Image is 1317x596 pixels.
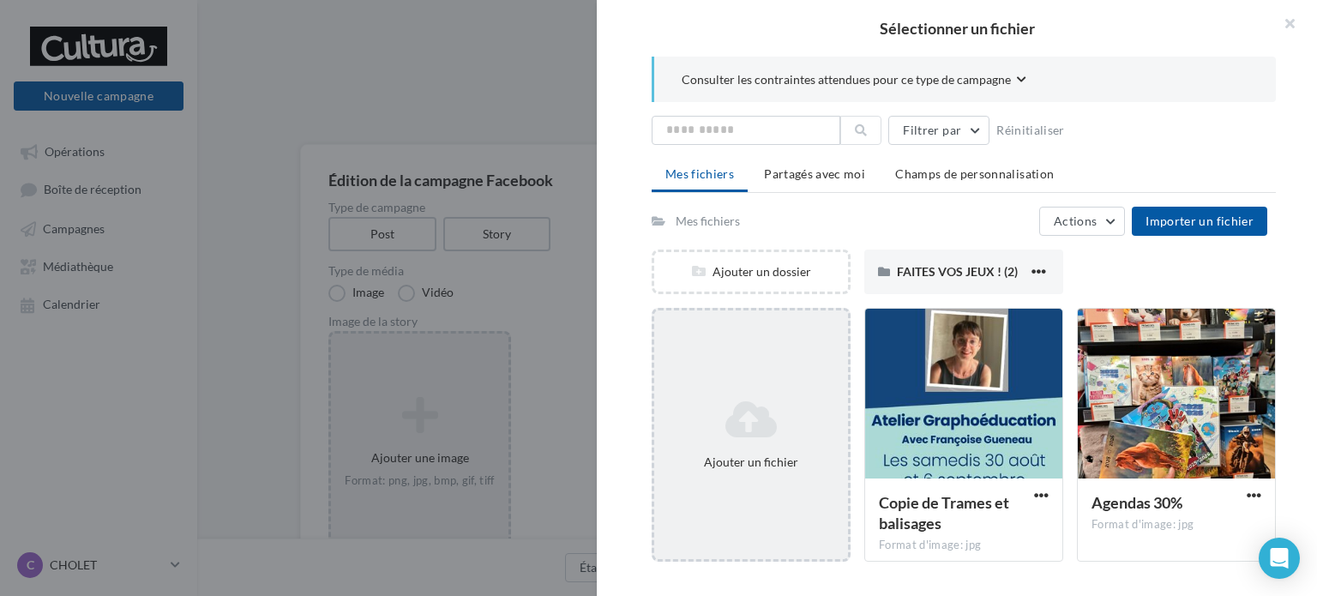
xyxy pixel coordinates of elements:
[1132,207,1267,236] button: Importer un fichier
[1146,214,1254,228] span: Importer un fichier
[895,166,1054,181] span: Champs de personnalisation
[1259,538,1300,579] div: Open Intercom Messenger
[676,213,740,230] div: Mes fichiers
[1039,207,1125,236] button: Actions
[654,263,848,280] div: Ajouter un dossier
[624,21,1290,36] h2: Sélectionner un fichier
[879,538,1049,553] div: Format d'image: jpg
[1091,493,1182,512] span: Agendas 30%
[661,454,841,471] div: Ajouter un fichier
[682,71,1011,88] span: Consulter les contraintes attendues pour ce type de campagne
[1091,517,1261,533] div: Format d'image: jpg
[665,166,734,181] span: Mes fichiers
[888,116,989,145] button: Filtrer par
[682,70,1026,92] button: Consulter les contraintes attendues pour ce type de campagne
[764,166,865,181] span: Partagés avec moi
[989,120,1072,141] button: Réinitialiser
[897,264,1018,279] span: FAITES VOS JEUX ! (2)
[879,493,1009,533] span: Copie de Trames et balisages
[1054,214,1097,228] span: Actions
